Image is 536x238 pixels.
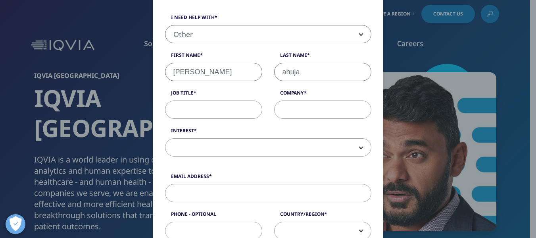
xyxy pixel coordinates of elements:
[165,211,262,222] label: Phone - Optional
[165,14,371,25] label: I need help with
[274,89,371,101] label: Company
[165,173,371,184] label: Email Address
[6,214,25,234] button: Open Preferences
[274,52,371,63] label: Last Name
[274,211,371,222] label: Country/Region
[165,127,371,138] label: Interest
[165,25,371,44] span: Other
[165,52,262,63] label: First Name
[165,25,371,43] span: Other
[165,89,262,101] label: Job Title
